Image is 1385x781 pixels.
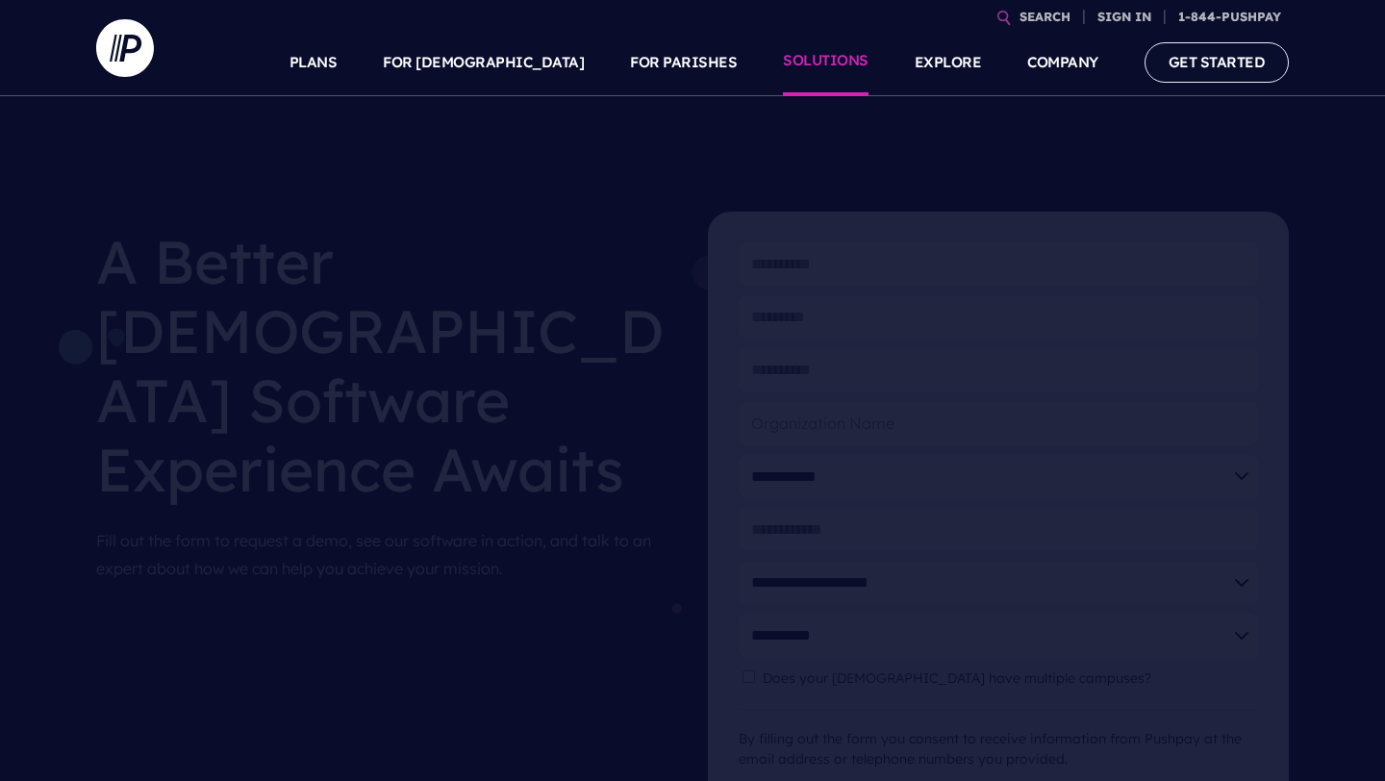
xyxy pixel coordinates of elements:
[290,29,338,96] a: PLANS
[1145,42,1290,82] a: GET STARTED
[630,29,737,96] a: FOR PARISHES
[915,29,982,96] a: EXPLORE
[1027,29,1098,96] a: COMPANY
[383,29,584,96] a: FOR [DEMOGRAPHIC_DATA]
[783,29,869,96] a: SOLUTIONS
